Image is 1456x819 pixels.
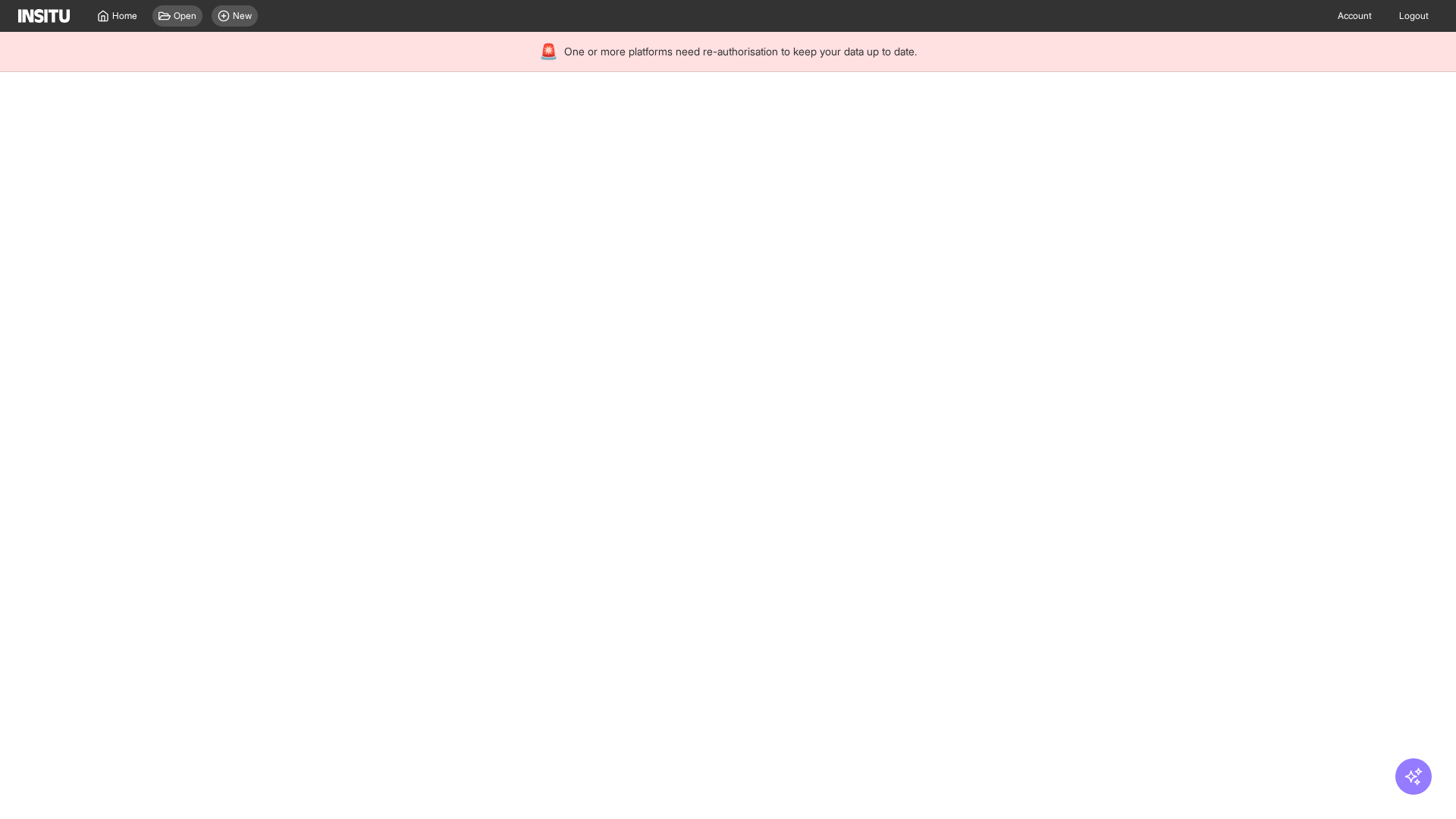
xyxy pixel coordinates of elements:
[564,44,917,59] span: One or more platforms need re-authorisation to keep your data up to date.
[18,9,70,23] img: Logo
[174,10,196,22] span: Open
[112,10,137,22] span: Home
[233,10,252,22] span: New
[539,41,558,62] div: 🚨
